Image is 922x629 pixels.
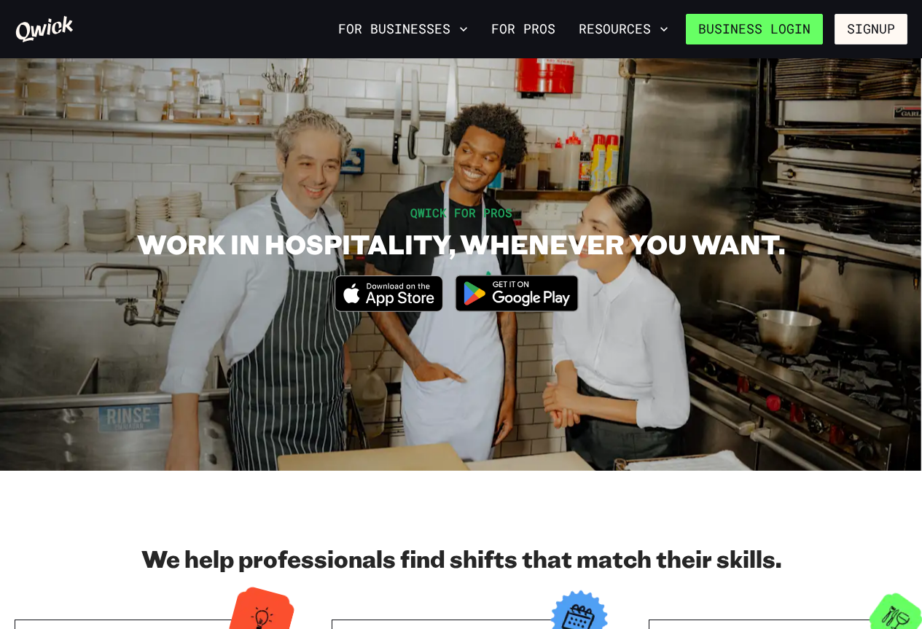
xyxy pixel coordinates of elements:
button: Resources [573,17,674,42]
img: Get it on Google Play [446,266,587,321]
a: Business Login [686,14,823,44]
button: For Businesses [332,17,474,42]
a: Download on the App Store [335,300,444,315]
span: QWICK FOR PROS [410,205,512,220]
a: For Pros [485,17,561,42]
button: Signup [835,14,907,44]
h1: WORK IN HOSPITALITY, WHENEVER YOU WANT. [137,227,785,260]
h2: We help professionals find shifts that match their skills. [15,544,907,573]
